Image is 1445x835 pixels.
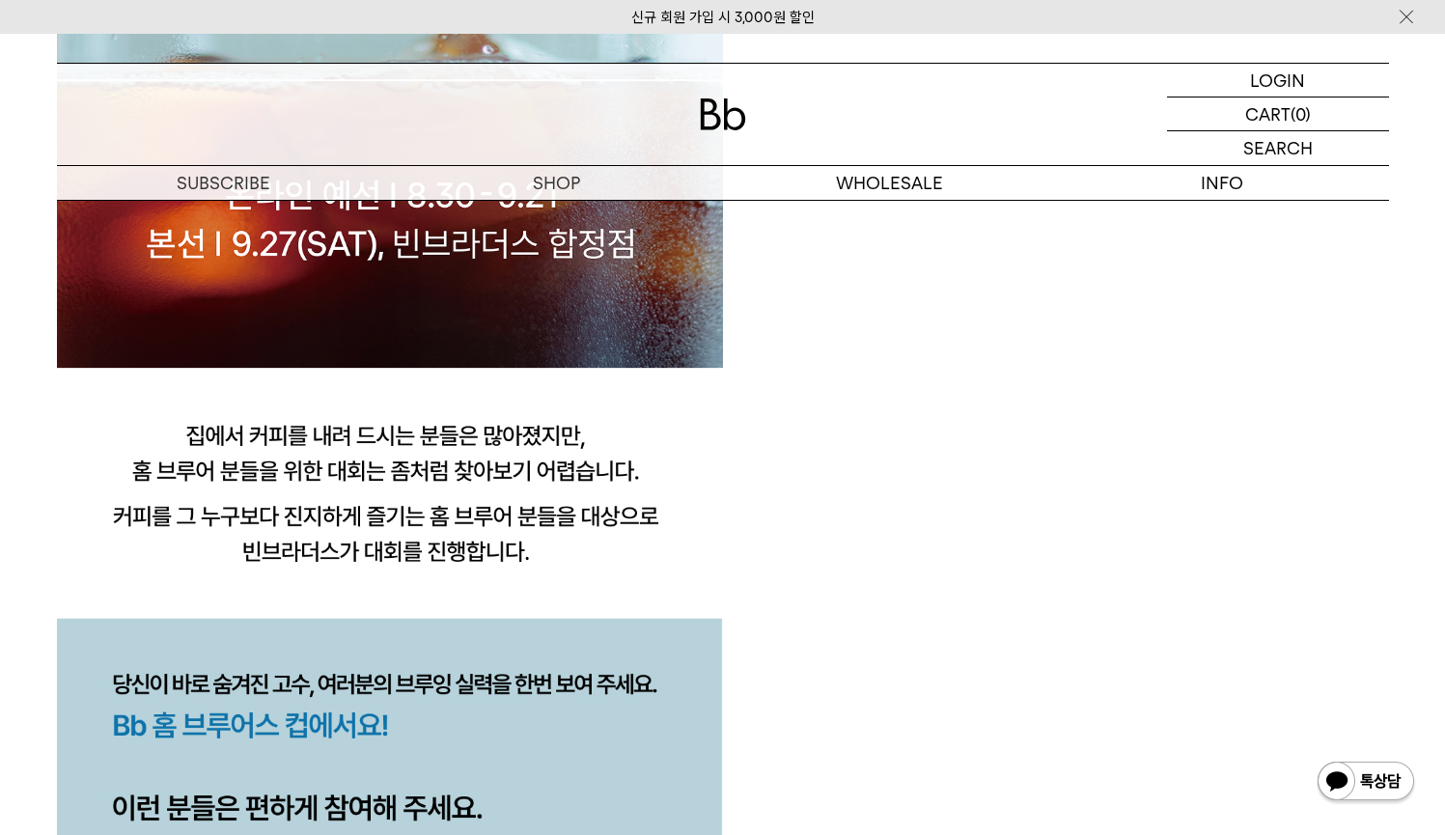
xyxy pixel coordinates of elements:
[631,9,815,26] a: 신규 회원 가입 시 3,000원 할인
[1167,64,1389,97] a: LOGIN
[57,166,390,200] a: SUBSCRIBE
[1250,64,1305,97] p: LOGIN
[1245,97,1291,130] p: CART
[1291,97,1311,130] p: (0)
[723,166,1056,200] p: WHOLESALE
[700,98,746,130] img: 로고
[1056,166,1389,200] p: INFO
[1167,97,1389,131] a: CART (0)
[1316,760,1416,806] img: 카카오톡 채널 1:1 채팅 버튼
[1243,131,1313,165] p: SEARCH
[390,166,723,200] a: SHOP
